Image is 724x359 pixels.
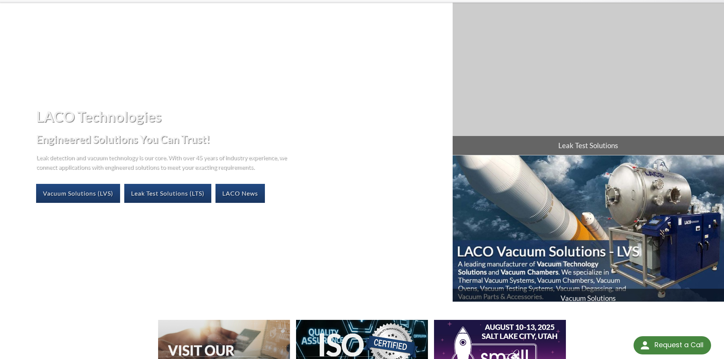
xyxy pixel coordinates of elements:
[124,184,211,203] a: Leak Test Solutions (LTS)
[36,132,446,146] h2: Engineered Solutions You Can Trust!
[453,289,724,308] span: Vacuum Solutions
[36,184,120,203] a: Vacuum Solutions (LVS)
[453,136,724,155] span: Leak Test Solutions
[453,155,724,308] img: LACO Vacuum Solutions - LVS header
[634,336,711,354] div: Request a Call
[654,336,703,354] div: Request a Call
[453,3,724,155] a: Leak Test Solutions
[215,184,265,203] a: LACO News
[639,339,651,351] img: round button
[36,152,291,172] p: Leak detection and vacuum technology is our core. With over 45 years of industry experience, we c...
[36,107,446,126] h1: LACO Technologies
[453,155,724,308] a: Vacuum Solutions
